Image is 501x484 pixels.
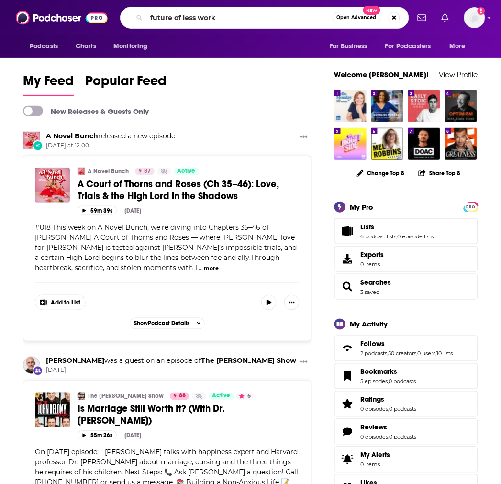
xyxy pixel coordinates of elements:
[124,207,141,214] div: [DATE]
[389,406,390,413] span: ,
[397,233,398,240] span: ,
[363,6,380,15] span: New
[78,393,85,400] img: The Dr. John Delony Show
[78,178,300,202] a: A Court of Thorns and Roses (Ch 35–46): Love, Trials & the High Lord in the Shadows
[120,7,409,29] div: Search podcasts, credits, & more...
[465,203,477,211] span: PRO
[134,320,189,327] span: Show Podcast Details
[334,419,478,445] span: Reviews
[78,431,117,440] button: 55m 26s
[450,40,466,53] span: More
[35,295,85,310] button: Show More Button
[284,295,300,310] button: Show More Button
[338,225,357,238] a: Lists
[333,12,381,23] button: Open AdvancedNew
[334,90,367,122] img: Hello Monday with Jessi Hempel
[35,168,70,203] img: A Court of Thorns and Roses (Ch 35–46): Love, Trials & the High Lord in the Shadows
[445,90,477,122] a: A Bit of Optimism
[204,264,219,272] button: more
[465,203,477,210] a: PRO
[130,318,205,329] button: ShowPodcast Details
[174,168,200,175] a: Active
[334,246,478,272] a: Exports
[334,128,367,160] img: The Bright Side
[445,128,477,160] a: The School of Greatness
[46,357,296,366] h3: was a guest on an episode of
[388,378,389,385] span: ,
[361,461,390,468] span: 0 items
[408,128,440,160] img: The Diary Of A CEO with Steven Bartlett
[85,73,167,95] span: Popular Feed
[464,7,485,28] span: Logged in as hmill
[23,106,149,116] a: New Releases & Guests Only
[179,392,186,401] span: 88
[33,366,43,376] div: New Appearance
[35,223,297,272] span: #018 This week on A Novel Bunch, we’re diving into Chapters 35–46 of [PERSON_NAME] A Court of Tho...
[334,447,478,473] a: My Alerts
[78,206,117,215] button: 59m 39s
[338,370,357,383] a: Bookmarks
[361,250,384,259] span: Exports
[23,132,40,149] a: A Novel Bunch
[417,350,418,357] span: ,
[338,453,357,466] span: My Alerts
[361,423,417,432] a: Reviews
[334,218,478,244] span: Lists
[385,40,431,53] span: For Podcasters
[361,423,388,432] span: Reviews
[78,178,279,202] span: A Court of Thorns and Roses (Ch 35–46): Love, Trials & the High Lord in the Shadows
[338,252,357,266] span: Exports
[337,15,377,20] span: Open Advanced
[443,37,478,56] button: open menu
[338,280,357,293] a: Searches
[323,37,379,56] button: open menu
[389,378,416,385] a: 0 podcasts
[78,403,224,427] span: Is Marriage Still Worth It? (With Dr. [PERSON_NAME])
[361,223,375,231] span: Lists
[212,392,231,401] span: Active
[23,73,74,96] a: My Feed
[418,350,436,357] a: 0 users
[46,142,175,150] span: [DATE] at 12:00
[51,299,80,306] span: Add to List
[135,168,155,175] a: 37
[330,40,367,53] span: For Business
[371,90,403,122] a: The Gutbliss Podcast
[350,203,374,212] div: My Pro
[414,10,430,26] a: Show notifications dropdown
[146,10,333,25] input: Search podcasts, credits, & more...
[361,395,417,404] a: Ratings
[35,393,70,428] img: Is Marriage Still Worth It? (With Dr. Arthur Brooks)
[361,368,398,376] span: Bookmarks
[361,233,397,240] a: 6 podcast lists
[76,40,96,53] span: Charts
[334,391,478,417] span: Ratings
[338,397,357,411] a: Ratings
[296,357,312,369] button: Show More Button
[236,393,254,400] button: 5
[46,357,104,365] a: Arthur Brooks
[361,289,380,295] a: 3 saved
[338,425,357,439] a: Reviews
[388,350,389,357] span: ,
[439,70,478,79] a: View Profile
[16,9,108,27] img: Podchaser - Follow, Share and Rate Podcasts
[296,132,312,144] button: Show More Button
[379,37,445,56] button: open menu
[334,274,478,300] span: Searches
[107,37,160,56] button: open menu
[408,90,440,122] a: The Daily Stoic
[178,167,196,176] span: Active
[69,37,102,56] a: Charts
[113,40,147,53] span: Monitoring
[361,406,389,413] a: 0 episodes
[46,132,175,141] h3: released a new episode
[23,357,40,374] a: Arthur Brooks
